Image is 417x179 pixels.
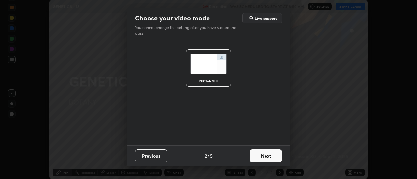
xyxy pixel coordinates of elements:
h4: 2 [205,152,207,159]
h4: / [208,152,209,159]
button: Previous [135,149,167,162]
img: normalScreenIcon.ae25ed63.svg [190,54,227,74]
h5: Live support [255,16,277,20]
h2: Choose your video mode [135,14,210,22]
h4: 5 [210,152,213,159]
p: You cannot change this setting after you have started the class [135,25,240,36]
div: rectangle [195,79,222,83]
button: Next [250,149,282,162]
